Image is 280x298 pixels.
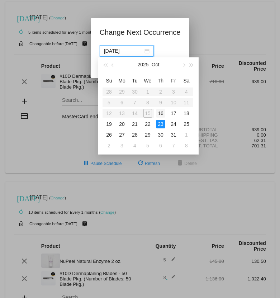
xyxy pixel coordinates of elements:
div: 7 [169,141,178,150]
th: Mon [115,75,128,86]
button: Last year (Control + left) [101,57,109,72]
td: 11/1/2025 [180,129,193,140]
div: 26 [105,131,113,139]
td: 10/25/2025 [180,119,193,129]
div: 6 [156,141,165,150]
div: 19 [105,120,113,128]
td: 10/30/2025 [154,129,167,140]
td: 11/2/2025 [103,140,115,151]
div: 29 [143,131,152,139]
td: 10/24/2025 [167,119,180,129]
div: 22 [143,120,152,128]
button: Next month (PageDown) [180,57,188,72]
div: 1 [182,131,191,139]
td: 10/16/2025 [154,108,167,119]
td: 11/8/2025 [180,140,193,151]
th: Sun [103,75,115,86]
td: 10/26/2025 [103,129,115,140]
td: 10/29/2025 [141,129,154,140]
div: 20 [118,120,126,128]
div: 2 [105,141,113,150]
th: Wed [141,75,154,86]
td: 11/3/2025 [115,140,128,151]
td: 10/20/2025 [115,119,128,129]
th: Thu [154,75,167,86]
div: 30 [156,131,165,139]
button: Previous month (PageUp) [109,57,117,72]
h1: Change Next Occurrence [100,27,181,38]
td: 11/5/2025 [141,140,154,151]
td: 10/23/2025 [154,119,167,129]
td: 10/19/2025 [103,119,115,129]
div: 4 [130,141,139,150]
input: Select date [104,47,143,55]
td: 10/22/2025 [141,119,154,129]
div: 18 [182,109,191,118]
td: 10/28/2025 [128,129,141,140]
div: 8 [182,141,191,150]
td: 10/21/2025 [128,119,141,129]
td: 11/4/2025 [128,140,141,151]
td: 10/27/2025 [115,129,128,140]
div: 24 [169,120,178,128]
div: 23 [156,120,165,128]
td: 11/7/2025 [167,140,180,151]
th: Fri [167,75,180,86]
td: 10/18/2025 [180,108,193,119]
div: 17 [169,109,178,118]
div: 5 [143,141,152,150]
td: 10/31/2025 [167,129,180,140]
th: Tue [128,75,141,86]
div: 16 [156,109,165,118]
td: 11/6/2025 [154,140,167,151]
div: 3 [118,141,126,150]
div: 25 [182,120,191,128]
div: 27 [118,131,126,139]
button: 2025 [138,57,149,72]
button: Next year (Control + right) [188,57,196,72]
div: 28 [130,131,139,139]
div: 31 [169,131,178,139]
th: Sat [180,75,193,86]
div: 21 [130,120,139,128]
button: Oct [152,57,160,72]
td: 10/17/2025 [167,108,180,119]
